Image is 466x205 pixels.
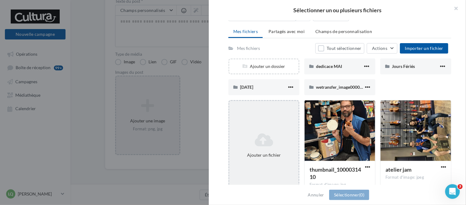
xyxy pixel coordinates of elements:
[316,64,342,69] span: dedicace MAI
[232,152,296,158] div: Ajouter un fichier
[458,184,463,189] span: 3
[306,191,327,199] button: Annuler
[240,84,253,90] span: [DATE]
[315,29,372,34] span: Champs de personnalisation
[392,64,415,69] span: Jours Fériés
[233,29,258,34] span: Mes fichiers
[385,175,446,180] div: Format d'image: jpeg
[359,192,364,197] span: (0)
[316,84,408,90] span: wetransfer_image00001-jpeg_2025-06-25_1647
[237,45,260,51] div: Mes fichiers
[310,182,370,188] div: Format d'image: jpg
[269,29,305,34] span: Partagés avec moi
[315,43,364,54] button: Tout sélectionner
[329,190,369,200] button: Sélectionner(0)
[385,166,412,173] span: atelier jam
[367,43,397,54] button: Actions
[372,46,387,51] span: Actions
[400,43,448,54] button: Importer un fichier
[405,46,443,51] span: Importer un fichier
[219,7,456,13] h2: Sélectionner un ou plusieurs fichiers
[445,184,460,199] iframe: Intercom live chat
[310,166,361,180] span: thumbnail_1000031410
[229,63,299,69] div: Ajouter un dossier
